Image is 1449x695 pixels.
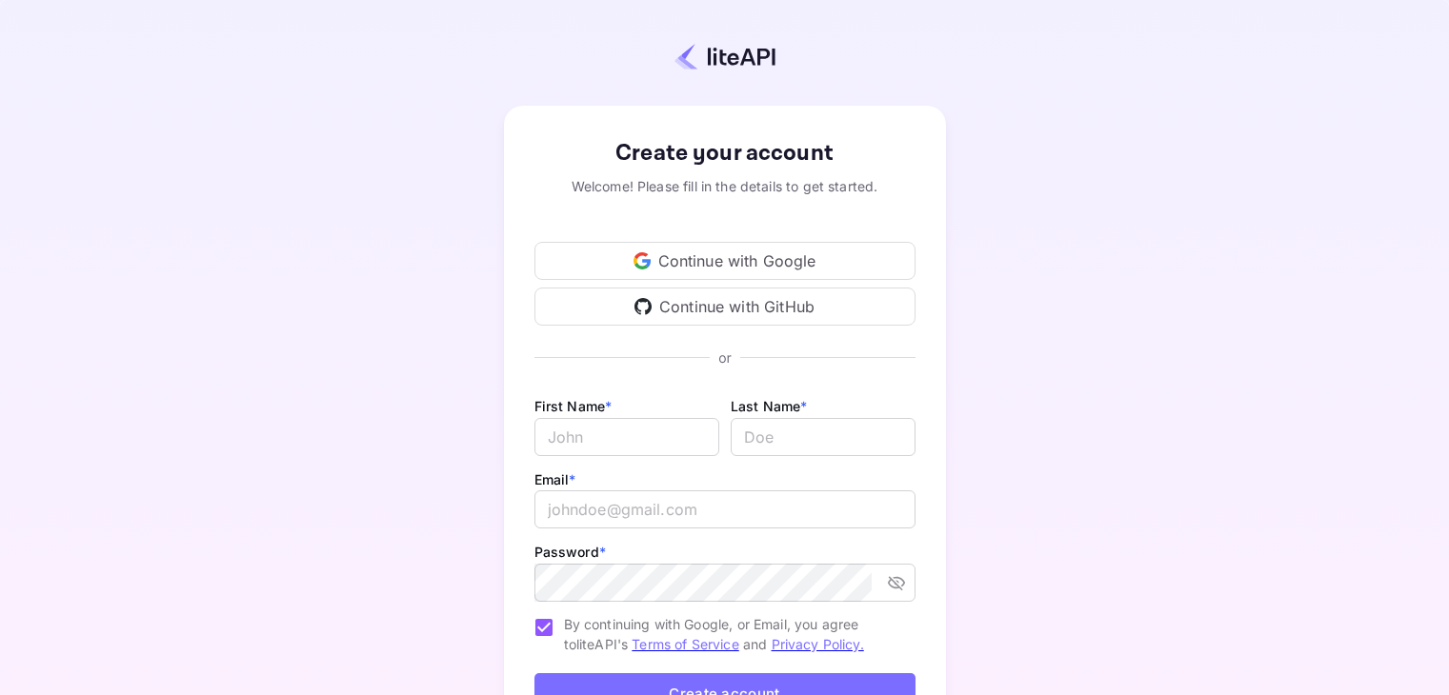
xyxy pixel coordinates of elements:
[534,490,916,528] input: johndoe@gmail.com
[534,398,613,414] label: First Name
[674,43,775,70] img: liteapi
[879,566,914,600] button: toggle password visibility
[632,636,738,652] a: Terms of Service
[772,636,864,652] a: Privacy Policy.
[534,136,916,170] div: Create your account
[564,614,900,654] span: By continuing with Google, or Email, you agree to liteAPI's and
[534,176,916,196] div: Welcome! Please fill in the details to get started.
[534,544,606,560] label: Password
[534,288,916,326] div: Continue with GitHub
[731,398,808,414] label: Last Name
[534,471,576,487] label: Email
[534,242,916,280] div: Continue with Google
[534,418,719,456] input: John
[731,418,916,456] input: Doe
